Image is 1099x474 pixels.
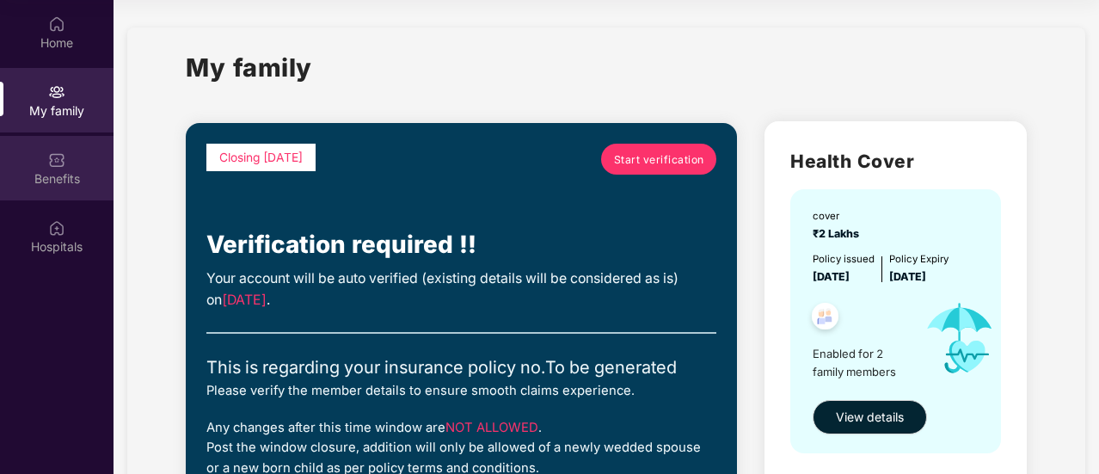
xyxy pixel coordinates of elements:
[445,420,538,435] span: NOT ALLOWED
[804,298,846,340] img: svg+xml;base64,PHN2ZyB4bWxucz0iaHR0cDovL3d3dy53My5vcmcvMjAwMC9zdmciIHdpZHRoPSI0OC45NDMiIGhlaWdodD...
[836,408,904,427] span: View details
[206,268,716,311] div: Your account will be auto verified (existing details will be considered as is) on .
[889,270,926,283] span: [DATE]
[614,151,704,168] span: Start verification
[206,354,716,381] div: This is regarding your insurance policy no. To be generated
[48,15,65,33] img: svg+xml;base64,PHN2ZyBpZD0iSG9tZSIgeG1sbnM9Imh0dHA6Ly93d3cudzMub3JnLzIwMDAvc3ZnIiB3aWR0aD0iMjAiIG...
[48,219,65,237] img: svg+xml;base64,PHN2ZyBpZD0iSG9zcGl0YWxzIiB4bWxucz0iaHR0cDovL3d3dy53My5vcmcvMjAwMC9zdmciIHdpZHRoPS...
[813,400,927,434] button: View details
[222,292,267,308] span: [DATE]
[48,151,65,169] img: svg+xml;base64,PHN2ZyBpZD0iQmVuZWZpdHMiIHhtbG5zPSJodHRwOi8vd3d3LnczLm9yZy8yMDAwL3N2ZyIgd2lkdGg9Ij...
[813,345,912,380] span: Enabled for 2 family members
[813,227,864,240] span: ₹2 Lakhs
[813,270,850,283] span: [DATE]
[206,226,716,264] div: Verification required !!
[889,251,949,267] div: Policy Expiry
[813,251,875,267] div: Policy issued
[219,151,303,164] span: Closing [DATE]
[790,147,1000,175] h2: Health Cover
[813,208,864,224] div: cover
[206,381,716,401] div: Please verify the member details to ensure smooth claims experience.
[186,48,312,87] h1: My family
[601,144,716,175] a: Start verification
[912,286,1009,391] img: icon
[48,83,65,101] img: svg+xml;base64,PHN2ZyB3aWR0aD0iMjAiIGhlaWdodD0iMjAiIHZpZXdCb3g9IjAgMCAyMCAyMCIgZmlsbD0ibm9uZSIgeG...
